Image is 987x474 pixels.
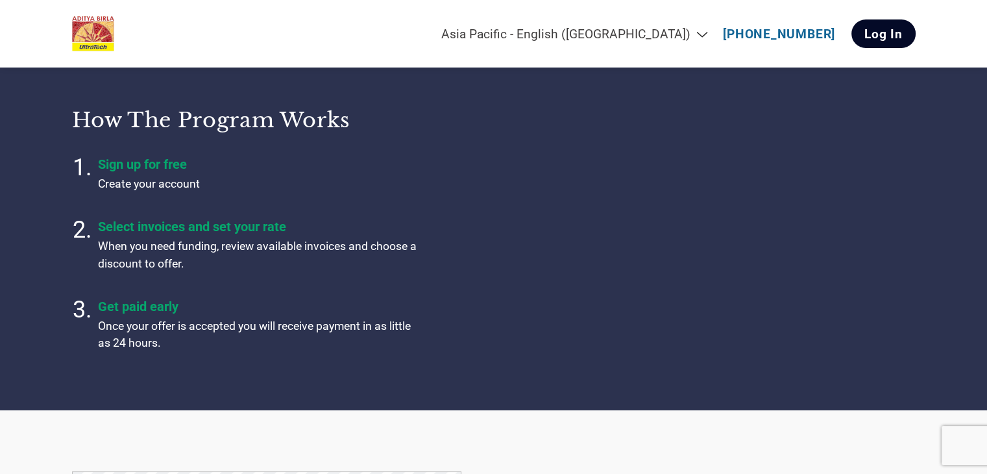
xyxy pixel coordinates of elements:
p: When you need funding, review available invoices and choose a discount to offer. [98,238,422,272]
p: Once your offer is accepted you will receive payment in as little as 24 hours. [98,318,422,352]
h3: How the program works [72,107,478,133]
h4: Get paid early [98,299,422,314]
h4: Sign up for free [98,156,422,172]
img: UltraTech [72,16,115,52]
p: Create your account [98,175,422,192]
a: Log In [851,19,916,48]
a: [PHONE_NUMBER] [723,27,835,42]
h4: Select invoices and set your rate [98,219,422,234]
